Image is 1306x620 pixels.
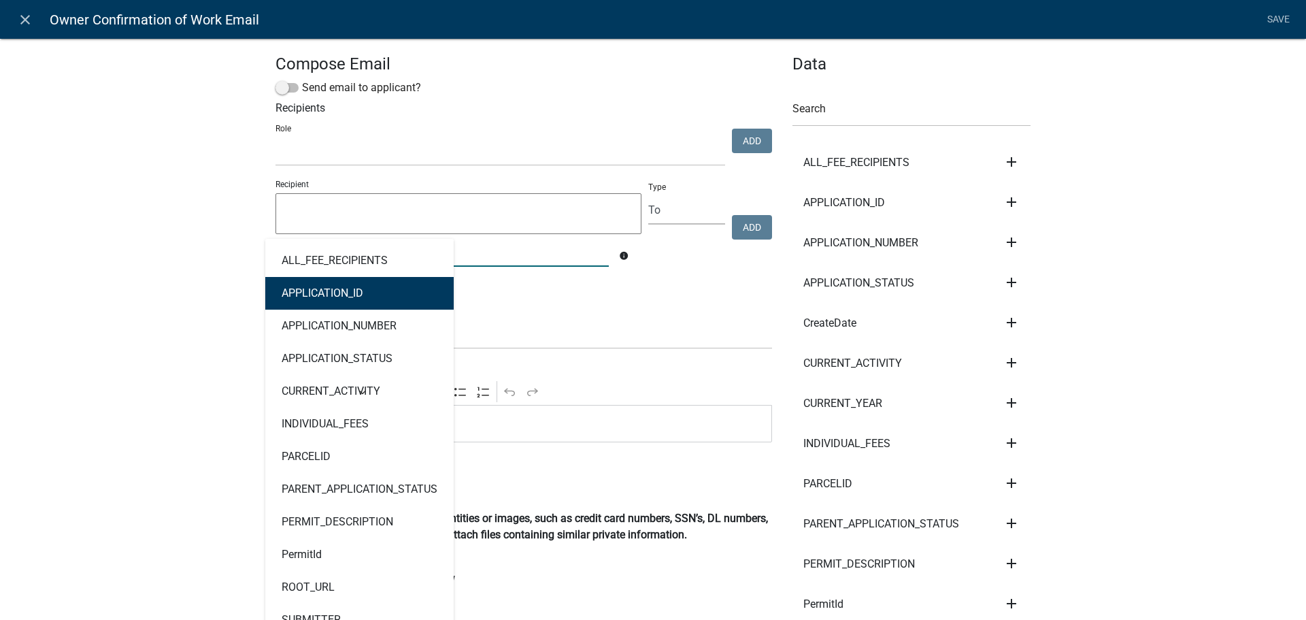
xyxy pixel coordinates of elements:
[282,288,363,299] ngb-highlight: APPLICATION_ID
[17,12,33,28] i: close
[282,255,388,266] ngb-highlight: ALL_FEE_RECIPIENTS
[1003,314,1020,331] i: add
[803,478,852,489] span: PARCELID
[803,197,885,208] span: APPLICATION_ID
[648,183,666,191] label: Type
[619,251,629,261] i: info
[282,451,331,462] ngb-highlight: PARCELID
[282,582,335,593] ngb-highlight: ROOT_URL
[282,419,369,429] ngb-highlight: INDIVIDUAL_FEES
[275,510,772,543] p: Warning: Do not insert private data entities or images, such as credit card numbers, SSN’s, DL nu...
[275,125,291,133] label: Role
[1003,395,1020,411] i: add
[803,238,918,248] span: APPLICATION_NUMBER
[732,215,772,240] button: Add
[1003,435,1020,451] i: add
[803,318,856,329] span: CreateDate
[282,517,393,527] ngb-highlight: PERMIT_DESCRIPTION
[275,405,772,442] div: Editor editing area: main. Press Alt+0 for help.
[275,378,772,404] div: Editor toolbar
[1003,595,1020,612] i: add
[1003,234,1020,250] i: add
[50,6,259,33] span: Owner Confirmation of Work Email
[1003,515,1020,532] i: add
[792,54,1031,74] h4: Data
[275,54,772,74] h4: Compose Email
[803,559,915,570] span: PERMIT_DESCRIPTION
[282,321,397,331] ngb-highlight: APPLICATION_NUMBER
[282,484,437,495] ngb-highlight: PARENT_APPLICATION_STATUS
[1003,555,1020,572] i: add
[732,129,772,153] button: Add
[275,101,772,114] h6: Recipients
[282,549,322,560] ngb-highlight: PermitId
[1003,355,1020,371] i: add
[1003,154,1020,170] i: add
[803,358,902,369] span: CURRENT_ACTIVITY
[1003,475,1020,491] i: add
[803,519,959,529] span: PARENT_APPLICATION_STATUS
[803,599,843,610] span: PermitId
[275,554,772,567] h6: Attachments
[803,438,890,449] span: INDIVIDUAL_FEES
[275,80,421,96] label: Send email to applicant?
[803,278,914,289] span: APPLICATION_STATUS
[282,386,380,397] ngb-highlight: CURRENT_ACTIVITY
[803,157,909,168] span: ALL_FEE_RECIPIENTS
[803,398,882,409] span: CURRENT_YEAR
[282,353,392,364] ngb-highlight: APPLICATION_STATUS
[275,178,641,191] p: Recipient
[1003,194,1020,210] i: add
[1003,274,1020,291] i: add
